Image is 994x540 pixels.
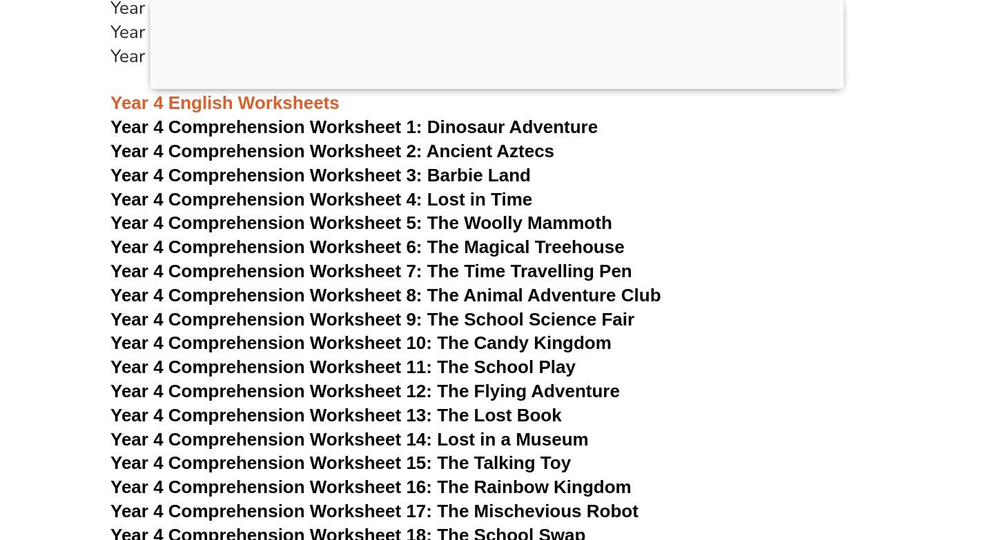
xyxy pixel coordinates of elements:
iframe: Chat Widget [758,384,994,540]
a: Year 4 Comprehension Worksheet 14: Lost in a Museum [110,429,589,450]
span: Dinosaur Adventure [427,117,598,137]
span: Year 4 Comprehension Worksheet 1: [110,117,422,137]
a: Year 4 Comprehension Worksheet 10: The Candy Kingdom [110,332,612,353]
a: Year 3 Worksheet 20: Exploring Similes and Metaphors [110,44,556,68]
a: Year 4 Comprehension Worksheet 17: The Mischevious Robot [110,501,639,521]
a: Year 4 Comprehension Worksheet 7: The Time Travelling Pen [110,261,632,281]
a: Year 4 Comprehension Worksheet 8: The Animal Adventure Club [110,285,661,306]
a: Year 4 Comprehension Worksheet 15: The Talking Toy [110,452,571,473]
a: Year 4 Comprehension Worksheet 2: Ancient Aztecs [110,141,554,161]
a: Year 4 Comprehension Worksheet 4: Lost in Time [110,189,532,210]
a: Year 4 Comprehension Worksheet 13: The Lost Book [110,405,562,426]
a: Year 4 Comprehension Worksheet 6: The Magical Treehouse [110,237,625,257]
a: Year 4 Comprehension Worksheet 12: The Flying Adventure [110,381,620,401]
a: Year 4 Comprehension Worksheet 1: Dinosaur Adventure [110,117,598,137]
h3: Year 4 English Worksheets [110,69,884,116]
a: Year 4 Comprehension Worksheet 3: Barbie Land [110,165,531,186]
a: Year 4 Comprehension Worksheet 5: The Woolly Mammoth [110,212,612,233]
a: Year 3 Worksheet 19: Editing Sentences for Grammar and Punctuation Errors [110,20,731,44]
a: Year 4 Comprehension Worksheet 11: The School Play [110,357,576,377]
a: Year 4 Comprehension Worksheet 9: The School Science Fair [110,309,634,330]
a: Year 4 Comprehension Worksheet 16: The Rainbow Kingdom [110,477,632,497]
